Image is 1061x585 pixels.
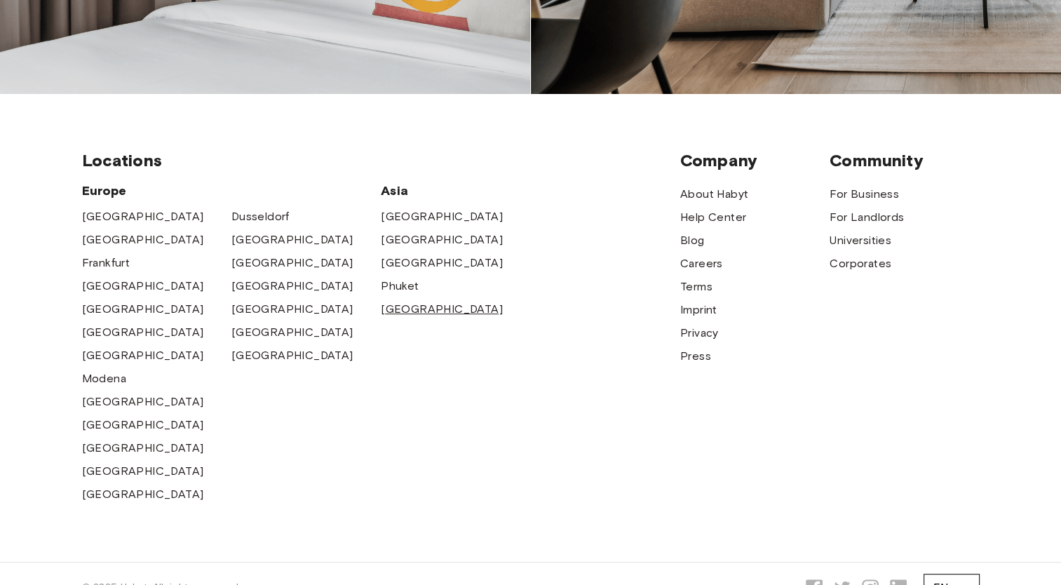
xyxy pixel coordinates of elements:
[82,150,680,171] span: Locations
[680,150,830,171] span: Company
[680,348,711,365] a: Press
[381,231,503,248] a: [GEOGRAPHIC_DATA]
[381,182,530,199] span: Asia
[231,208,290,225] a: Dusseldorf
[82,394,204,410] a: [GEOGRAPHIC_DATA]
[680,232,705,249] a: Blog
[82,255,130,271] a: Frankfurt
[381,208,503,225] a: [GEOGRAPHIC_DATA]
[82,417,204,433] a: [GEOGRAPHIC_DATA]
[680,186,748,203] a: About Habyt
[680,325,719,342] a: Privacy
[82,278,204,295] a: [GEOGRAPHIC_DATA]
[830,255,891,272] a: Corporates
[680,302,717,318] a: Imprint
[82,231,204,248] a: [GEOGRAPHIC_DATA]
[830,186,899,203] a: For Business
[381,278,419,295] a: Phuket
[82,347,204,364] a: [GEOGRAPHIC_DATA]
[231,324,353,341] a: [GEOGRAPHIC_DATA]
[680,209,746,226] a: Help Center
[82,370,126,387] a: Modena
[680,255,723,272] a: Careers
[82,208,204,225] a: [GEOGRAPHIC_DATA]
[231,347,353,364] a: [GEOGRAPHIC_DATA]
[680,278,712,295] a: Terms
[82,324,204,341] a: [GEOGRAPHIC_DATA]
[231,231,353,248] a: [GEOGRAPHIC_DATA]
[231,301,353,318] a: [GEOGRAPHIC_DATA]
[82,486,204,503] a: [GEOGRAPHIC_DATA]
[381,301,503,318] a: [GEOGRAPHIC_DATA]
[381,255,503,271] a: [GEOGRAPHIC_DATA]
[830,232,891,249] a: Universities
[830,150,979,171] span: Community
[82,182,381,199] span: Europe
[82,301,204,318] a: [GEOGRAPHIC_DATA]
[830,209,904,226] a: For Landlords
[231,255,353,271] a: [GEOGRAPHIC_DATA]
[82,463,204,480] a: [GEOGRAPHIC_DATA]
[231,278,353,295] a: [GEOGRAPHIC_DATA]
[82,440,204,457] a: [GEOGRAPHIC_DATA]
